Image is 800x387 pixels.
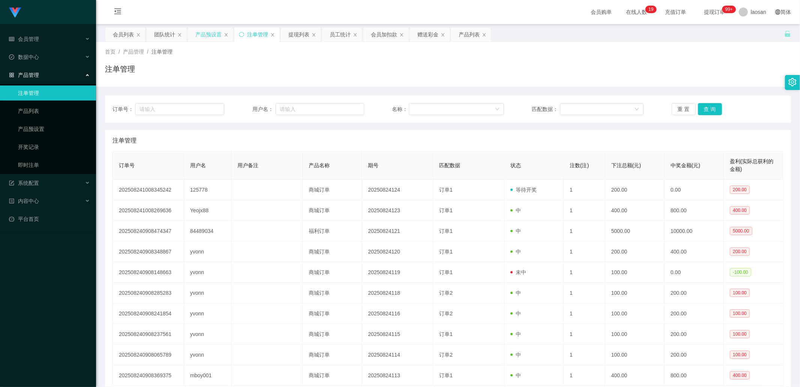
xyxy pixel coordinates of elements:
[252,105,276,113] span: 用户名：
[605,365,665,386] td: 400.00
[495,107,500,112] i: 图标: down
[9,180,39,186] span: 系统配置
[730,186,750,194] span: 200.00
[362,283,433,303] td: 20250824118
[441,33,445,37] i: 图标: close
[605,324,665,345] td: 100.00
[9,198,14,204] i: 图标: profile
[730,330,750,338] span: 100.00
[439,372,453,378] span: 订单1
[123,49,144,55] span: 产品管理
[184,365,232,386] td: mboy001
[184,324,232,345] td: yvonn
[665,365,724,386] td: 800.00
[439,310,453,316] span: 订单2
[510,187,537,193] span: 等待开奖
[18,139,90,154] a: 开奖记录
[309,162,330,168] span: 产品名称
[672,103,696,115] button: 重 置
[564,283,605,303] td: 1
[362,324,433,345] td: 20250824115
[722,6,736,13] sup: 948
[439,331,453,337] span: 订单1
[237,162,258,168] span: 用户备注
[184,241,232,262] td: yvonn
[510,372,521,378] span: 中
[399,33,404,37] i: 图标: close
[439,207,453,213] span: 订单1
[730,289,750,297] span: 100.00
[9,36,14,42] i: 图标: table
[439,228,453,234] span: 订单1
[276,103,364,115] input: 请输入
[9,198,39,204] span: 内容中心
[184,345,232,365] td: yvonn
[730,158,774,172] span: 盈利(实际总获利的金额)
[362,365,433,386] td: 20250824113
[665,303,724,324] td: 200.00
[105,49,116,55] span: 首页
[605,180,665,200] td: 200.00
[665,241,724,262] td: 400.00
[775,9,780,15] i: 图标: global
[392,105,409,113] span: 名称：
[564,345,605,365] td: 1
[564,241,605,262] td: 1
[665,345,724,365] td: 200.00
[152,49,173,55] span: 注单管理
[662,9,690,15] span: 充值订单
[605,283,665,303] td: 100.00
[651,6,654,13] p: 9
[113,241,184,262] td: 202508240908348867
[105,0,131,24] i: 图标: menu-fold
[665,180,724,200] td: 0.00
[510,269,526,275] span: 未中
[113,105,135,113] span: 订单号：
[439,249,453,255] span: 订单1
[303,303,362,324] td: 商城订单
[371,27,397,42] div: 会员加扣款
[303,200,362,221] td: 商城订单
[303,262,362,283] td: 商城订单
[564,180,605,200] td: 1
[698,103,722,115] button: 查 询
[303,241,362,262] td: 商城订单
[510,249,521,255] span: 中
[362,200,433,221] td: 20250824123
[730,206,750,214] span: 400.00
[119,49,120,55] span: /
[784,30,791,37] i: 图标: unlock
[147,49,149,55] span: /
[605,262,665,283] td: 100.00
[368,162,378,168] span: 期号
[288,27,309,42] div: 提现列表
[510,290,521,296] span: 中
[623,9,651,15] span: 在线人数
[9,54,14,60] i: 图标: check-circle-o
[247,27,268,42] div: 注单管理
[362,241,433,262] td: 20250824120
[605,221,665,241] td: 5000.00
[353,33,357,37] i: 图标: close
[439,290,453,296] span: 订单2
[195,27,222,42] div: 产品预设置
[184,200,232,221] td: Yeojx88
[18,157,90,172] a: 即时注单
[18,103,90,118] a: 产品列表
[730,247,750,256] span: 200.00
[119,162,135,168] span: 订单号
[184,303,232,324] td: yvonn
[362,180,433,200] td: 20250824124
[730,268,751,276] span: -100.00
[9,54,39,60] span: 数据中心
[18,85,90,100] a: 注单管理
[113,221,184,241] td: 202508240908474347
[482,33,486,37] i: 图标: close
[665,200,724,221] td: 800.00
[105,63,135,75] h1: 注单管理
[113,27,134,42] div: 会员列表
[303,345,362,365] td: 商城订单
[113,345,184,365] td: 202508240908065789
[564,365,605,386] td: 1
[605,303,665,324] td: 100.00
